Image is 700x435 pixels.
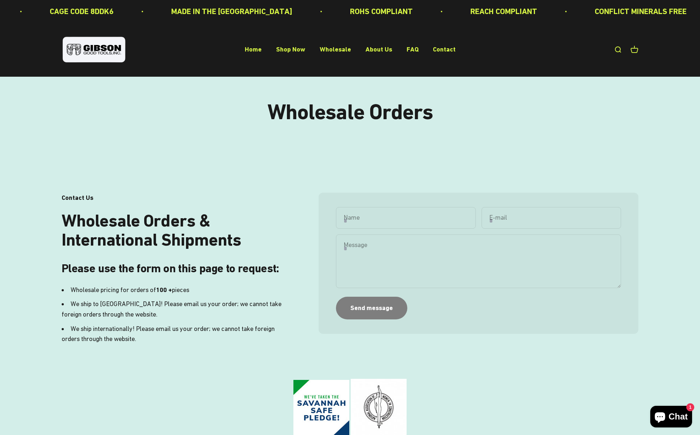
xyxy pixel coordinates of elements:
a: About Us [365,46,392,53]
a: FAQ [407,46,418,53]
p: REACH COMPLIANT [470,5,537,18]
li: We ship internationally! Please email us your order; we cannot take foreign orders through the we... [62,324,290,345]
h4: Please use the form on this page to request: [62,261,290,276]
li: Wholesale pricing for orders of pieces [62,285,290,295]
h1: Wholesale Orders [62,100,638,124]
div: Send message [350,303,393,313]
p: CONFLICT MINERALS FREE [595,5,687,18]
a: Wholesale [320,46,351,53]
strong: 100 + [156,286,172,293]
p: Contact Us [62,193,290,203]
a: Home [245,46,262,53]
button: Send message [336,297,407,319]
h2: Wholesale Orders & International Shipments [62,211,290,250]
p: ROHS COMPLIANT [350,5,413,18]
a: Contact [433,46,456,53]
p: CAGE CODE 8DDK6 [50,5,114,18]
a: Shop Now [276,46,305,53]
li: We ship to [GEOGRAPHIC_DATA]! Please email us your order; we cannot take foreign orders through t... [62,299,290,320]
p: MADE IN THE [GEOGRAPHIC_DATA] [171,5,292,18]
inbox-online-store-chat: Shopify online store chat [648,406,694,429]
